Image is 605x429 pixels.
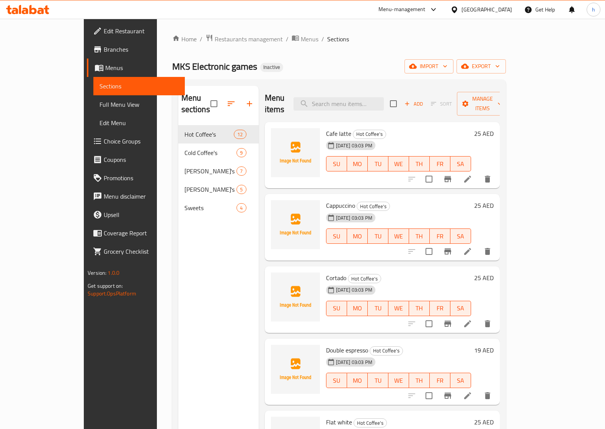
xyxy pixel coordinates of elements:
[592,5,595,14] span: h
[353,130,386,139] span: Hot Coffee's
[326,416,352,428] span: Flat white
[453,375,468,386] span: SA
[184,185,237,194] div: Mojito's
[412,158,427,170] span: TH
[368,301,388,316] button: TU
[430,156,450,171] button: FR
[371,158,385,170] span: TU
[184,130,234,139] span: Hot Coffee's
[93,95,185,114] a: Full Menu View
[104,155,179,164] span: Coupons
[104,210,179,219] span: Upsell
[401,98,426,110] span: Add item
[108,268,119,278] span: 1.0.0
[474,345,494,356] h6: 19 AED
[333,214,375,222] span: [DATE] 03:03 PM
[87,22,185,40] a: Edit Restaurant
[236,185,246,194] div: items
[391,303,406,314] span: WE
[350,375,365,386] span: MO
[347,301,368,316] button: MO
[178,199,259,217] div: Sweets4
[388,301,409,316] button: WE
[104,173,179,183] span: Promotions
[350,231,365,242] span: MO
[385,96,401,112] span: Select section
[104,45,179,54] span: Branches
[347,156,368,171] button: MO
[474,200,494,211] h6: 25 AED
[184,185,237,194] span: [PERSON_NAME]'s
[368,373,388,388] button: TU
[370,346,403,356] div: Hot Coffee's
[333,359,375,366] span: [DATE] 03:03 PM
[286,34,289,44] li: /
[294,97,384,111] input: search
[463,62,500,71] span: export
[260,64,283,70] span: Inactive
[333,286,375,294] span: [DATE] 03:03 PM
[178,162,259,180] div: [PERSON_NAME]'s7
[439,170,457,188] button: Branch-specific-item
[237,186,246,193] span: 5
[409,373,430,388] button: TH
[433,231,447,242] span: FR
[234,131,246,138] span: 12
[327,34,349,44] span: Sections
[421,171,437,187] span: Select to update
[326,301,347,316] button: SU
[412,303,427,314] span: TH
[99,118,179,127] span: Edit Menu
[426,98,457,110] span: Select section first
[463,391,472,400] a: Edit menu item
[333,142,375,149] span: [DATE] 03:03 PM
[370,346,403,355] span: Hot Coffee's
[354,418,387,427] div: Hot Coffee's
[178,144,259,162] div: Cold Coffee's9
[378,5,426,14] div: Menu-management
[184,203,237,212] span: Sweets
[271,200,320,249] img: Cappuccino
[104,228,179,238] span: Coverage Report
[181,92,210,115] h2: Menu sections
[87,150,185,169] a: Coupons
[326,373,347,388] button: SU
[463,175,472,184] a: Edit menu item
[105,63,179,72] span: Menus
[88,281,123,291] span: Get support on:
[453,158,468,170] span: SA
[104,137,179,146] span: Choice Groups
[412,231,427,242] span: TH
[329,375,344,386] span: SU
[326,344,368,356] span: Double espresso
[236,203,246,212] div: items
[348,274,381,283] span: Hot Coffee's
[463,319,472,328] a: Edit menu item
[433,303,447,314] span: FR
[371,375,385,386] span: TU
[87,59,185,77] a: Menus
[200,34,202,44] li: /
[236,148,246,157] div: items
[99,100,179,109] span: Full Menu View
[104,192,179,201] span: Menu disclaimer
[350,303,365,314] span: MO
[88,268,106,278] span: Version:
[321,34,324,44] li: /
[326,272,346,284] span: Cortado
[461,5,512,14] div: [GEOGRAPHIC_DATA]
[329,158,344,170] span: SU
[463,247,472,256] a: Edit menu item
[178,180,259,199] div: [PERSON_NAME]'s5
[347,373,368,388] button: MO
[412,375,427,386] span: TH
[87,169,185,187] a: Promotions
[404,59,453,73] button: import
[391,158,406,170] span: WE
[474,272,494,283] h6: 25 AED
[433,158,447,170] span: FR
[409,156,430,171] button: TH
